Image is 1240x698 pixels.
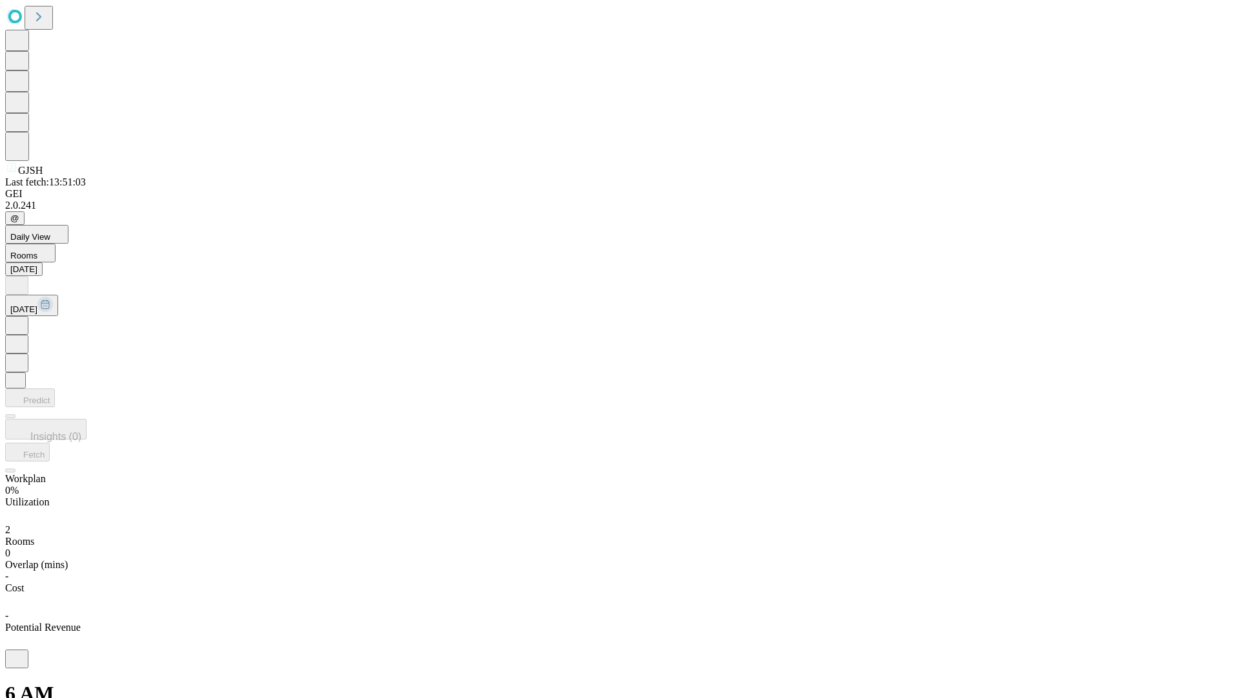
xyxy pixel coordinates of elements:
span: Overlap (mins) [5,559,68,570]
span: Last fetch: 13:51:03 [5,176,86,187]
button: Rooms [5,244,56,262]
span: Potential Revenue [5,622,81,633]
span: - [5,610,8,621]
button: [DATE] [5,262,43,276]
span: Daily View [10,232,50,242]
button: Fetch [5,443,50,461]
span: Workplan [5,473,46,484]
span: [DATE] [10,304,37,314]
span: Rooms [5,536,34,547]
span: GJSH [18,165,43,176]
span: - [5,571,8,582]
span: 0% [5,485,19,496]
span: Insights (0) [30,431,81,442]
button: [DATE] [5,295,58,316]
div: 2.0.241 [5,200,1235,211]
span: Utilization [5,496,49,507]
span: 2 [5,524,10,535]
button: Daily View [5,225,68,244]
span: Cost [5,582,24,593]
button: @ [5,211,25,225]
div: GEI [5,188,1235,200]
button: Insights (0) [5,419,87,439]
span: Rooms [10,251,37,260]
span: 0 [5,547,10,558]
button: Predict [5,388,55,407]
span: @ [10,213,19,223]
